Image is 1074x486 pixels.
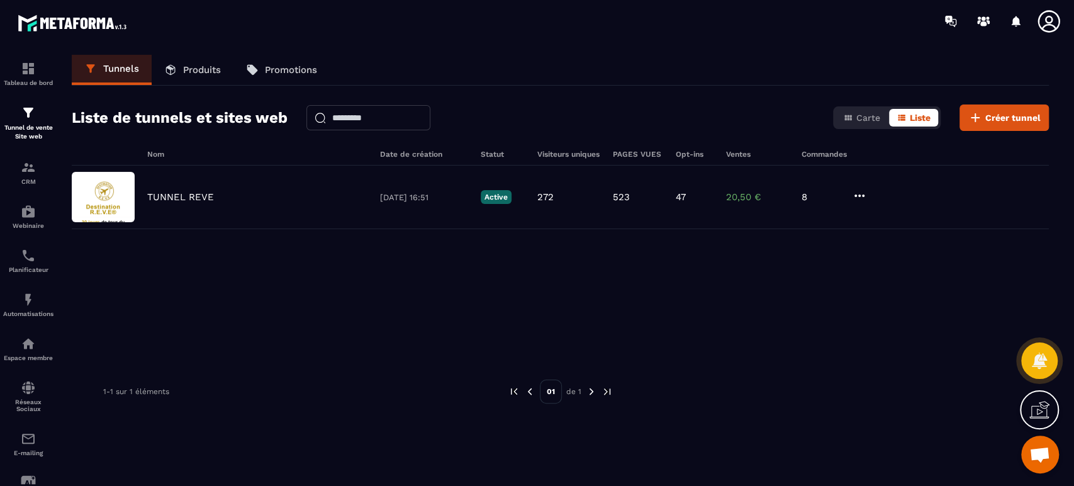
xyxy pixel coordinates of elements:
[152,55,233,85] a: Produits
[72,105,288,130] h2: Liste de tunnels et sites web
[3,449,53,456] p: E-mailing
[183,64,221,76] p: Produits
[3,150,53,195] a: formationformationCRM
[601,386,613,397] img: next
[889,109,938,127] button: Liste
[3,178,53,185] p: CRM
[21,431,36,446] img: email
[481,190,512,204] p: Active
[3,195,53,239] a: automationsautomationsWebinaire
[147,150,367,159] h6: Nom
[613,150,663,159] h6: PAGES VUES
[3,222,53,229] p: Webinaire
[985,111,1041,124] span: Créer tunnel
[1021,436,1059,473] div: Ouvrir le chat
[959,105,1049,131] button: Créer tunnel
[3,283,53,327] a: automationsautomationsAutomatisations
[676,150,713,159] h6: Opt-ins
[72,172,135,222] img: image
[566,387,581,397] p: de 1
[3,310,53,317] p: Automatisations
[3,123,53,141] p: Tunnel de vente Site web
[3,398,53,412] p: Réseaux Sociaux
[21,160,36,175] img: formation
[380,150,468,159] h6: Date de création
[3,371,53,422] a: social-networksocial-networkRéseaux Sociaux
[18,11,131,35] img: logo
[21,248,36,263] img: scheduler
[21,61,36,76] img: formation
[613,191,630,203] p: 523
[676,191,686,203] p: 47
[910,113,931,123] span: Liste
[103,387,169,396] p: 1-1 sur 1 éléments
[481,150,525,159] h6: Statut
[802,191,839,203] p: 8
[726,150,789,159] h6: Ventes
[147,191,214,203] p: TUNNEL REVE
[72,55,152,85] a: Tunnels
[726,191,789,203] p: 20,50 €
[3,96,53,150] a: formationformationTunnel de vente Site web
[524,386,535,397] img: prev
[537,150,600,159] h6: Visiteurs uniques
[103,63,139,74] p: Tunnels
[586,386,597,397] img: next
[3,327,53,371] a: automationsautomationsEspace membre
[3,239,53,283] a: schedulerschedulerPlanificateur
[508,386,520,397] img: prev
[537,191,554,203] p: 272
[3,266,53,273] p: Planificateur
[3,422,53,466] a: emailemailE-mailing
[21,380,36,395] img: social-network
[3,354,53,361] p: Espace membre
[3,52,53,96] a: formationformationTableau de bord
[836,109,888,127] button: Carte
[265,64,317,76] p: Promotions
[21,105,36,120] img: formation
[540,380,562,404] p: 01
[802,150,847,159] h6: Commandes
[21,204,36,219] img: automations
[380,193,468,202] p: [DATE] 16:51
[3,79,53,86] p: Tableau de bord
[856,113,880,123] span: Carte
[21,292,36,307] img: automations
[233,55,330,85] a: Promotions
[21,336,36,351] img: automations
